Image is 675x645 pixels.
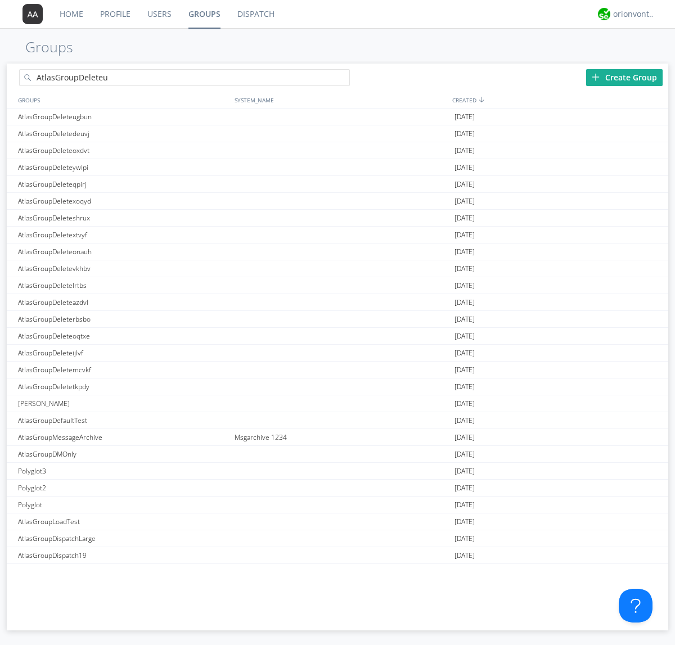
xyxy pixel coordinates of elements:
[7,564,668,581] a: AtlasGroupDispatch18[DATE]
[7,210,668,227] a: AtlasGroupDeleteshrux[DATE]
[7,463,668,480] a: Polyglot3[DATE]
[454,362,475,378] span: [DATE]
[454,227,475,243] span: [DATE]
[7,227,668,243] a: AtlasGroupDeletextvyf[DATE]
[7,109,668,125] a: AtlasGroupDeleteugbun[DATE]
[454,328,475,345] span: [DATE]
[7,378,668,395] a: AtlasGroupDeletetkpdy[DATE]
[454,446,475,463] span: [DATE]
[454,513,475,530] span: [DATE]
[19,69,350,86] input: Search groups
[454,294,475,311] span: [DATE]
[22,4,43,24] img: 373638.png
[15,513,232,530] div: AtlasGroupLoadTest
[15,277,232,294] div: AtlasGroupDeletelrtbs
[7,412,668,429] a: AtlasGroupDefaultTest[DATE]
[7,345,668,362] a: AtlasGroupDeleteijlvf[DATE]
[15,328,232,344] div: AtlasGroupDeleteoqtxe
[15,294,232,310] div: AtlasGroupDeleteazdvl
[15,260,232,277] div: AtlasGroupDeletevkhbv
[7,513,668,530] a: AtlasGroupLoadTest[DATE]
[15,497,232,513] div: Polyglot
[7,395,668,412] a: [PERSON_NAME][DATE]
[454,530,475,547] span: [DATE]
[15,176,232,192] div: AtlasGroupDeleteqpirj
[15,480,232,496] div: Polyglot2
[15,125,232,142] div: AtlasGroupDeletedeuvj
[15,109,232,125] div: AtlasGroupDeleteugbun
[7,176,668,193] a: AtlasGroupDeleteqpirj[DATE]
[7,243,668,260] a: AtlasGroupDeleteonauh[DATE]
[15,412,232,429] div: AtlasGroupDefaultTest
[613,8,655,20] div: orionvontas+atlas+automation+org2
[15,463,232,479] div: Polyglot3
[7,497,668,513] a: Polyglot[DATE]
[15,193,232,209] div: AtlasGroupDeletexoqyd
[15,159,232,175] div: AtlasGroupDeleteywlpi
[15,530,232,547] div: AtlasGroupDispatchLarge
[454,193,475,210] span: [DATE]
[15,227,232,243] div: AtlasGroupDeletextvyf
[7,142,668,159] a: AtlasGroupDeleteoxdvt[DATE]
[7,294,668,311] a: AtlasGroupDeleteazdvl[DATE]
[7,547,668,564] a: AtlasGroupDispatch19[DATE]
[454,429,475,446] span: [DATE]
[15,210,232,226] div: AtlasGroupDeleteshrux
[15,142,232,159] div: AtlasGroupDeleteoxdvt
[454,142,475,159] span: [DATE]
[7,362,668,378] a: AtlasGroupDeletemcvkf[DATE]
[15,378,232,395] div: AtlasGroupDeletetkpdy
[454,125,475,142] span: [DATE]
[454,243,475,260] span: [DATE]
[7,311,668,328] a: AtlasGroupDeleterbsbo[DATE]
[449,92,668,108] div: CREATED
[15,564,232,580] div: AtlasGroupDispatch18
[7,429,668,446] a: AtlasGroupMessageArchiveMsgarchive 1234[DATE]
[454,547,475,564] span: [DATE]
[15,345,232,361] div: AtlasGroupDeleteijlvf
[15,429,232,445] div: AtlasGroupMessageArchive
[454,260,475,277] span: [DATE]
[15,547,232,563] div: AtlasGroupDispatch19
[586,69,663,86] div: Create Group
[454,159,475,176] span: [DATE]
[232,92,449,108] div: SYSTEM_NAME
[454,378,475,395] span: [DATE]
[7,480,668,497] a: Polyglot2[DATE]
[15,311,232,327] div: AtlasGroupDeleterbsbo
[7,125,668,142] a: AtlasGroupDeletedeuvj[DATE]
[454,412,475,429] span: [DATE]
[592,73,600,81] img: plus.svg
[454,311,475,328] span: [DATE]
[15,362,232,378] div: AtlasGroupDeletemcvkf
[7,193,668,210] a: AtlasGroupDeletexoqyd[DATE]
[15,243,232,260] div: AtlasGroupDeleteonauh
[454,345,475,362] span: [DATE]
[454,463,475,480] span: [DATE]
[15,446,232,462] div: AtlasGroupDMOnly
[454,277,475,294] span: [DATE]
[454,210,475,227] span: [DATE]
[7,446,668,463] a: AtlasGroupDMOnly[DATE]
[454,497,475,513] span: [DATE]
[15,92,229,108] div: GROUPS
[7,328,668,345] a: AtlasGroupDeleteoqtxe[DATE]
[454,109,475,125] span: [DATE]
[454,564,475,581] span: [DATE]
[454,480,475,497] span: [DATE]
[598,8,610,20] img: 29d36aed6fa347d5a1537e7736e6aa13
[15,395,232,412] div: [PERSON_NAME]
[619,589,652,623] iframe: Toggle Customer Support
[7,277,668,294] a: AtlasGroupDeletelrtbs[DATE]
[7,530,668,547] a: AtlasGroupDispatchLarge[DATE]
[454,395,475,412] span: [DATE]
[7,159,668,176] a: AtlasGroupDeleteywlpi[DATE]
[7,260,668,277] a: AtlasGroupDeletevkhbv[DATE]
[232,429,452,445] div: Msgarchive 1234
[454,176,475,193] span: [DATE]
